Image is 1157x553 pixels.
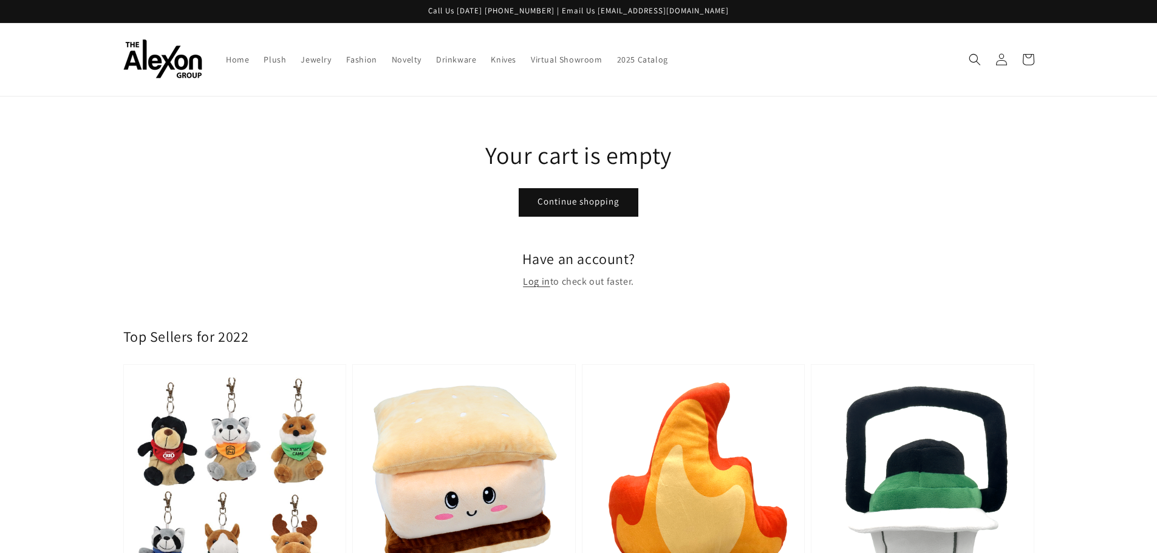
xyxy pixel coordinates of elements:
[531,54,602,65] span: Virtual Showroom
[256,47,293,72] a: Plush
[483,47,524,72] a: Knives
[123,249,1034,268] h2: Have an account?
[961,46,988,73] summary: Search
[384,47,429,72] a: Novelty
[219,47,256,72] a: Home
[301,54,331,65] span: Jewelry
[123,39,202,79] img: The Alexon Group
[392,54,422,65] span: Novelty
[293,47,338,72] a: Jewelry
[264,54,286,65] span: Plush
[524,47,610,72] a: Virtual Showroom
[617,54,668,65] span: 2025 Catalog
[429,47,483,72] a: Drinkware
[339,47,384,72] a: Fashion
[123,139,1034,171] h1: Your cart is empty
[346,54,377,65] span: Fashion
[436,54,476,65] span: Drinkware
[491,54,516,65] span: Knives
[123,327,249,346] h2: Top Sellers for 2022
[523,273,550,291] a: Log in
[610,47,675,72] a: 2025 Catalog
[226,54,249,65] span: Home
[123,273,1034,291] p: to check out faster.
[519,189,638,216] a: Continue shopping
